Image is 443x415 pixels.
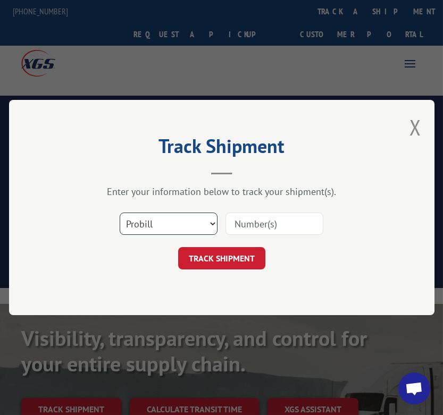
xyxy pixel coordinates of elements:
[178,247,265,269] button: TRACK SHIPMENT
[409,113,421,141] button: Close modal
[62,185,381,198] div: Enter your information below to track your shipment(s).
[225,213,323,235] input: Number(s)
[62,139,381,159] h2: Track Shipment
[398,372,430,404] a: Open chat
